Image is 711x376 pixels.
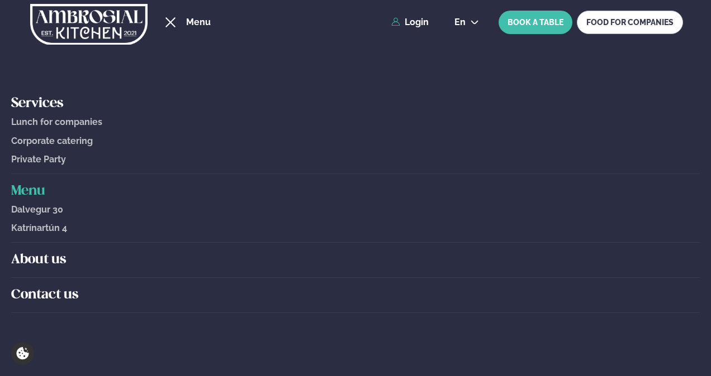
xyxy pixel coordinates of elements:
span: en [454,18,466,27]
a: Lunch for companies [11,117,700,127]
button: BOOK A TABLE [499,11,572,34]
a: Corporate catering [11,136,700,146]
span: Corporate catering [11,136,93,146]
span: Katrínartún 4 [11,223,67,233]
a: Cookie settings [11,342,34,365]
button: hamburger [164,16,177,29]
a: Contact us [11,286,700,304]
img: logo [30,2,148,47]
a: Katrínartún 4 [11,223,700,233]
span: Private Party [11,154,66,165]
a: About us [11,251,700,269]
a: Menu [11,182,700,200]
a: FOOD FOR COMPANIES [577,11,683,34]
a: Private Party [11,155,700,165]
a: Services [11,95,700,113]
a: Dalvegur 30 [11,205,700,215]
span: Dalvegur 30 [11,204,63,215]
span: Lunch for companies [11,117,102,127]
a: Login [391,17,429,27]
button: en [445,18,488,27]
